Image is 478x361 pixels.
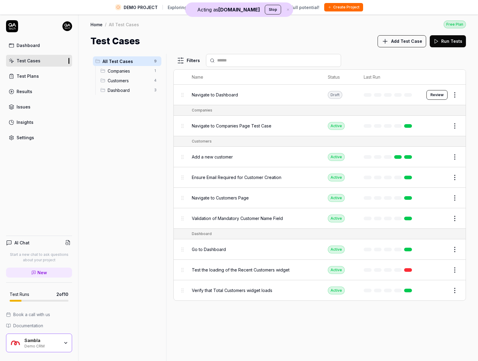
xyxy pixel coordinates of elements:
[174,116,466,136] tr: Navigate to Companies Page Test CaseActive
[328,91,342,99] div: Draft
[328,122,345,130] div: Active
[6,70,72,82] a: Test Plans
[328,287,345,294] div: Active
[6,132,72,143] a: Settings
[90,34,140,48] h1: Test Cases
[322,70,358,85] th: Status
[192,267,290,273] span: Test the loading of the Recent Customers widget
[192,195,249,201] span: Navigate to Customers Page
[192,108,212,113] div: Companies
[192,215,283,221] span: Validation of Mandatory Customer Name Field
[174,280,466,300] tr: Verify that Total Customers widget loadsActive
[328,215,345,222] div: Active
[103,58,150,64] span: All Test Cases
[324,3,363,11] button: Create Project
[98,85,161,95] div: Drag to reorderDashboard3
[6,334,72,352] button: Sambla LogoSamblaDemo CRM
[192,246,226,253] span: Go to Dashboard
[17,104,30,110] div: Issues
[24,338,59,343] div: Sambla
[192,92,238,98] span: Navigate to Dashboard
[90,21,103,27] a: Home
[17,119,33,125] div: Insights
[17,58,40,64] div: Test Cases
[108,87,150,93] span: Dashboard
[62,21,72,31] img: 7ccf6c19-61ad-4a6c-8811-018b02a1b829.jpg
[14,240,30,246] h4: AI Chat
[108,77,150,84] span: Customers
[6,55,72,67] a: Test Cases
[174,147,466,167] tr: Add a new customerActive
[358,70,420,85] th: Last Run
[192,174,281,180] span: Ensure Email Required for Customer Creation
[430,35,466,47] button: Run Tests
[10,337,21,348] img: Sambla Logo
[152,58,159,65] span: 9
[328,174,345,181] div: Active
[105,21,106,27] div: /
[186,70,322,85] th: Name
[37,269,47,276] span: New
[17,73,39,79] div: Test Plans
[265,5,281,14] button: Stop
[328,266,345,274] div: Active
[6,322,72,329] a: Documentation
[109,21,139,27] div: All Test Cases
[6,101,72,113] a: Issues
[98,76,161,85] div: Drag to reorderCustomers4
[152,86,159,94] span: 3
[13,311,50,318] span: Book a call with us
[174,260,466,280] tr: Test the loading of the Recent Customers widgetActive
[98,66,161,76] div: Drag to reorderCompanies1
[152,77,159,84] span: 4
[17,42,40,49] div: Dashboard
[6,116,72,128] a: Insights
[10,292,29,297] h5: Test Runs
[328,153,345,161] div: Active
[168,4,319,11] span: Exploring our features? Create your own project to unlock full potential!
[391,38,422,44] span: Add Test Case
[192,123,271,129] span: Navigate to Companies Page Test Case
[174,188,466,208] tr: Navigate to Customers PageActive
[108,68,150,74] span: Companies
[328,194,345,202] div: Active
[152,67,159,74] span: 1
[192,154,233,160] span: Add a new customer
[13,322,43,329] span: Documentation
[24,343,59,348] div: Demo CRM
[56,291,68,297] span: 2 of 10
[17,88,32,95] div: Results
[6,252,72,263] p: Start a new chat to ask questions about your project
[192,287,272,294] span: Verify that Total Customers widget loads
[6,86,72,97] a: Results
[174,208,466,229] tr: Validation of Mandatory Customer Name FieldActive
[174,239,466,260] tr: Go to DashboardActive
[124,4,158,11] span: DEMO PROJECT
[6,268,72,278] a: New
[328,246,345,253] div: Active
[17,134,34,141] div: Settings
[6,39,72,51] a: Dashboard
[378,35,426,47] button: Add Test Case
[174,167,466,188] tr: Ensure Email Required for Customer CreationActive
[174,85,466,105] tr: Navigate to DashboardDraftReview
[173,55,204,67] button: Filters
[444,20,466,28] button: Free Plan
[426,90,448,100] button: Review
[192,139,212,144] div: Customers
[6,311,72,318] a: Book a call with us
[192,231,212,237] div: Dashboard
